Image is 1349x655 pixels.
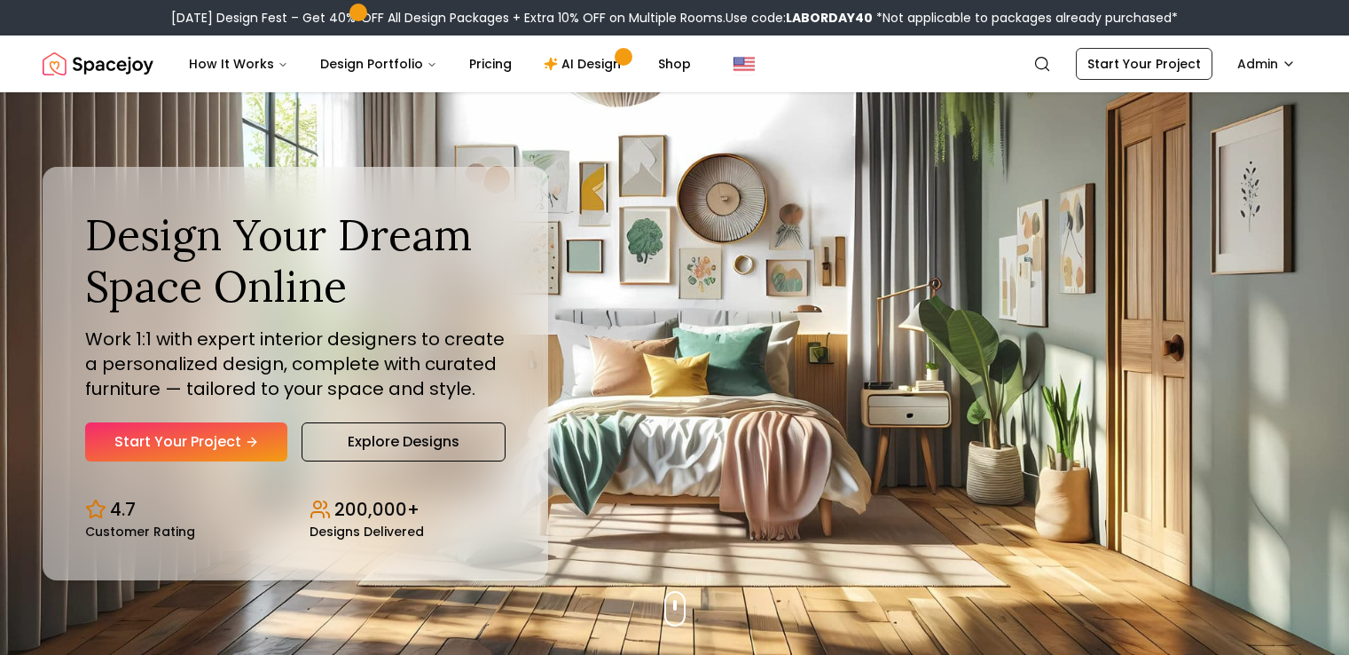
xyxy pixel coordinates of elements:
p: Work 1:1 with expert interior designers to create a personalized design, complete with curated fu... [85,327,506,401]
p: 4.7 [110,497,136,522]
span: *Not applicable to packages already purchased* [873,9,1178,27]
h1: Design Your Dream Space Online [85,209,506,312]
a: Spacejoy [43,46,153,82]
button: Admin [1227,48,1306,80]
a: Explore Designs [302,422,506,462]
a: AI Design [529,46,640,82]
a: Shop [644,46,705,82]
span: Use code: [725,9,873,27]
nav: Global [43,36,1306,92]
b: LABORDAY40 [786,9,873,27]
div: Design stats [85,483,506,538]
a: Start Your Project [85,422,287,462]
div: [DATE] Design Fest – Get 40% OFF All Design Packages + Extra 10% OFF on Multiple Rooms. [171,9,1178,27]
a: Start Your Project [1076,48,1212,80]
img: United States [733,53,755,75]
img: Spacejoy Logo [43,46,153,82]
small: Designs Delivered [310,525,424,538]
p: 200,000+ [334,497,420,522]
a: Pricing [455,46,526,82]
small: Customer Rating [85,525,195,538]
button: How It Works [175,46,302,82]
nav: Main [175,46,705,82]
button: Design Portfolio [306,46,451,82]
